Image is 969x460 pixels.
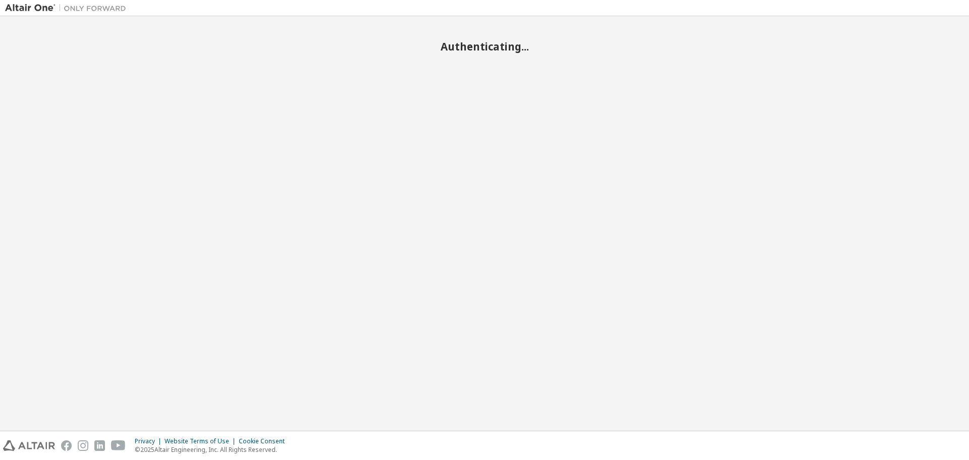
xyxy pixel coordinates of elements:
img: youtube.svg [111,440,126,451]
h2: Authenticating... [5,40,964,53]
img: facebook.svg [61,440,72,451]
img: instagram.svg [78,440,88,451]
img: Altair One [5,3,131,13]
img: altair_logo.svg [3,440,55,451]
div: Privacy [135,437,165,445]
div: Website Terms of Use [165,437,239,445]
div: Cookie Consent [239,437,291,445]
img: linkedin.svg [94,440,105,451]
p: © 2025 Altair Engineering, Inc. All Rights Reserved. [135,445,291,454]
